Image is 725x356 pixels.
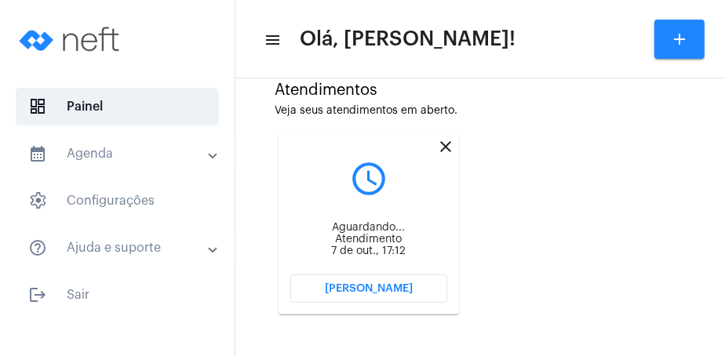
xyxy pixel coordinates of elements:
[9,135,235,173] mat-expansion-panel-header: sidenav iconAgenda
[28,191,47,210] span: sidenav icon
[264,31,279,49] mat-icon: sidenav icon
[436,137,455,156] mat-icon: close
[300,27,516,52] span: Olá, [PERSON_NAME]!
[290,245,447,257] div: 7 de out., 17:12
[290,274,447,303] button: [PERSON_NAME]
[16,276,219,314] span: Sair
[325,283,413,294] span: [PERSON_NAME]
[28,238,209,257] mat-panel-title: Ajuda e suporte
[16,88,219,125] span: Painel
[290,234,447,245] div: Atendimento
[13,8,130,71] img: logo-neft-novo-2.png
[16,182,219,220] span: Configurações
[28,238,47,257] mat-icon: sidenav icon
[9,229,235,267] mat-expansion-panel-header: sidenav iconAjuda e suporte
[275,105,686,117] div: Veja seus atendimentos em aberto.
[28,144,209,163] mat-panel-title: Agenda
[28,97,47,116] span: sidenav icon
[275,82,686,99] div: Atendimentos
[290,222,447,234] div: Aguardando...
[670,30,689,49] mat-icon: add
[28,144,47,163] mat-icon: sidenav icon
[290,159,447,198] mat-icon: query_builder
[28,285,47,304] mat-icon: sidenav icon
